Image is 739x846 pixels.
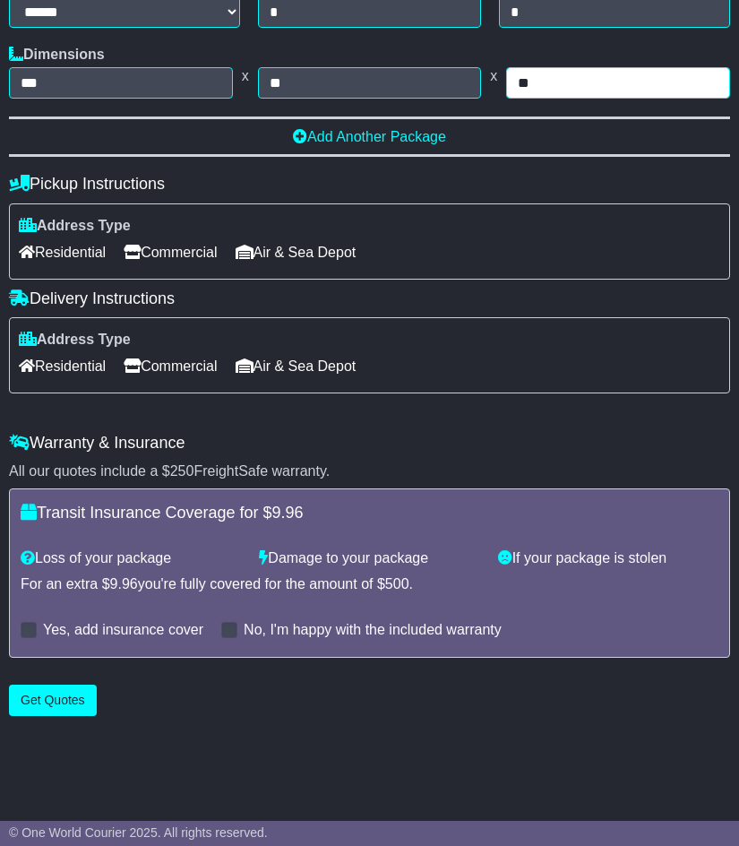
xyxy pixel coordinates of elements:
[19,331,131,348] label: Address Type
[9,434,730,453] h4: Warranty & Insurance
[9,289,730,308] h4: Delivery Instructions
[244,621,502,638] label: No, I'm happy with the included warranty
[170,463,194,479] span: 250
[12,549,250,566] div: Loss of your package
[233,67,258,84] span: x
[21,504,718,522] h4: Transit Insurance Coverage for $
[9,462,730,479] div: All our quotes include a $ FreightSafe warranty.
[9,46,105,63] label: Dimensions
[9,175,730,194] h4: Pickup Instructions
[19,238,106,266] span: Residential
[293,129,446,144] a: Add Another Package
[236,238,357,266] span: Air & Sea Depot
[124,352,217,380] span: Commercial
[43,621,203,638] label: Yes, add insurance cover
[236,352,357,380] span: Air & Sea Depot
[19,352,106,380] span: Residential
[110,576,138,591] span: 9.96
[385,576,409,591] span: 500
[124,238,217,266] span: Commercial
[250,549,488,566] div: Damage to your package
[481,67,506,84] span: x
[9,825,268,840] span: © One World Courier 2025. All rights reserved.
[489,549,727,566] div: If your package is stolen
[271,504,303,522] span: 9.96
[9,685,97,716] button: Get Quotes
[21,575,718,592] div: For an extra $ you're fully covered for the amount of $ .
[19,217,131,234] label: Address Type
